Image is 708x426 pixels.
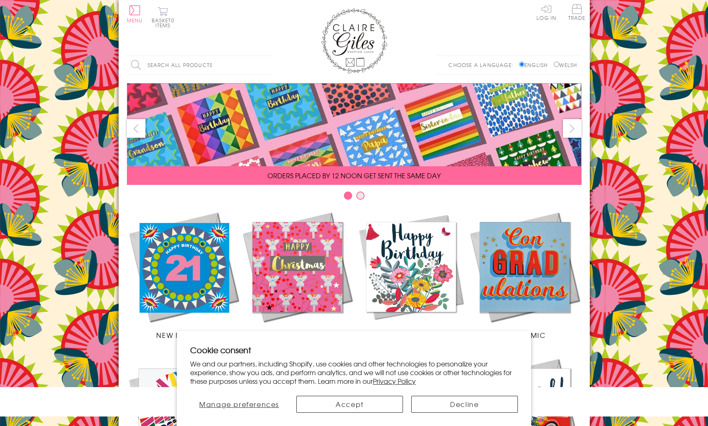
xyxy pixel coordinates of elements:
a: Trade [568,4,586,22]
input: Welsh [554,62,559,67]
span: Academic [503,330,546,340]
button: Manage preferences [190,396,288,413]
p: We and our partners, including Shopify, use cookies and other technologies to personalize your ex... [190,359,518,385]
p: Choose a language: [448,61,517,69]
a: Academic [468,210,582,340]
a: Birthdays [354,210,468,340]
button: Accept [296,396,403,413]
a: Log In [536,4,556,20]
span: Christmas [276,330,318,340]
span: Birthdays [391,330,431,340]
img: Claire Giles Greetings Cards [321,8,387,74]
span: Menu [127,17,143,24]
span: Manage preferences [199,399,279,409]
button: Basket0 items [152,7,174,28]
button: next [563,119,582,138]
div: Carousel Pagination [127,191,582,204]
a: Privacy Policy [373,376,416,386]
button: Decline [411,396,518,413]
span: 0 items [155,17,174,29]
span: ORDERS PLACED BY 12 NOON GET SENT THE SAME DAY [267,170,441,180]
span: New Releases [156,330,210,340]
button: prev [127,119,145,138]
button: Carousel Page 1 (Current Slide) [344,191,352,200]
button: Menu [127,5,143,23]
span: Trade [568,4,586,20]
a: Christmas [241,210,354,340]
label: English [519,61,552,69]
a: New Releases [127,210,241,340]
label: Welsh [554,61,577,69]
input: Search all products [127,56,272,74]
h2: Cookie consent [190,344,518,356]
input: Search [263,56,272,74]
button: Carousel Page 2 [356,191,365,200]
input: English [519,62,524,67]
